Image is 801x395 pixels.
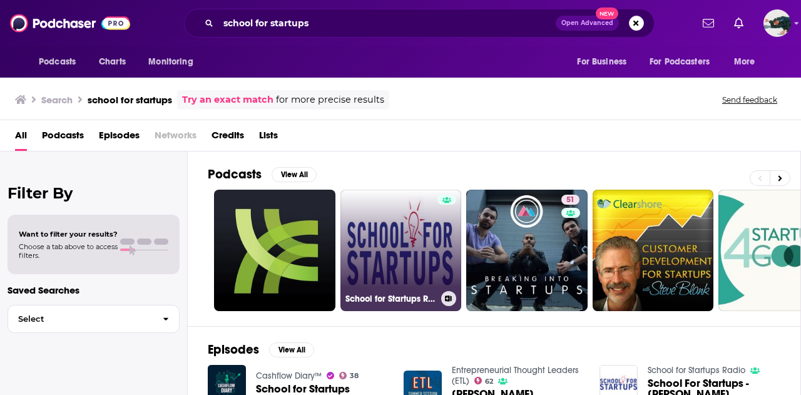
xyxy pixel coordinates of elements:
p: Saved Searches [8,284,180,296]
h2: Episodes [208,342,259,357]
a: School for Startups [256,384,350,394]
span: Want to filter your results? [19,230,118,239]
span: 62 [485,379,493,384]
img: Podchaser - Follow, Share and Rate Podcasts [10,11,130,35]
input: Search podcasts, credits, & more... [218,13,556,33]
button: View All [272,167,317,182]
a: Show notifications dropdown [698,13,719,34]
span: Logged in as fsg.publicity [763,9,791,37]
span: New [596,8,618,19]
img: User Profile [763,9,791,37]
a: Charts [91,50,133,74]
h2: Filter By [8,184,180,202]
a: EpisodesView All [208,342,314,357]
h2: Podcasts [208,167,262,182]
div: Search podcasts, credits, & more... [184,9,655,38]
a: All [15,125,27,151]
span: 38 [350,373,359,379]
a: 51 [466,190,588,311]
button: open menu [30,50,92,74]
a: 62 [474,377,494,384]
button: Open AdvancedNew [556,16,619,31]
h3: Search [41,94,73,106]
a: 51 [561,195,579,205]
a: Entrepreneurial Thought Leaders (ETL) [452,365,579,386]
span: Charts [99,53,126,71]
span: Select [8,315,153,323]
button: Select [8,305,180,333]
a: Show notifications dropdown [729,13,748,34]
button: Show profile menu [763,9,791,37]
a: School for Startups Radio [648,365,745,376]
button: open menu [140,50,209,74]
button: open menu [568,50,642,74]
a: Episodes [99,125,140,151]
span: Monitoring [148,53,193,71]
button: open menu [641,50,728,74]
a: Podcasts [42,125,84,151]
span: Podcasts [39,53,76,71]
span: Networks [155,125,196,151]
a: Lists [259,125,278,151]
span: 51 [566,194,574,207]
span: For Podcasters [650,53,710,71]
a: School for Startups Radio [340,190,462,311]
a: Try an exact match [182,93,273,107]
button: open menu [725,50,771,74]
span: Choose a tab above to access filters. [19,242,118,260]
a: 38 [339,372,359,379]
button: Send feedback [718,95,781,105]
h3: school for startups [88,94,172,106]
span: Open Advanced [561,20,613,26]
a: PodcastsView All [208,167,317,182]
a: Cashflow Diary™ [256,371,322,381]
span: More [734,53,755,71]
h3: School for Startups Radio [345,294,436,304]
span: For Business [577,53,626,71]
span: for more precise results [276,93,384,107]
a: Credits [212,125,244,151]
button: View All [269,342,314,357]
